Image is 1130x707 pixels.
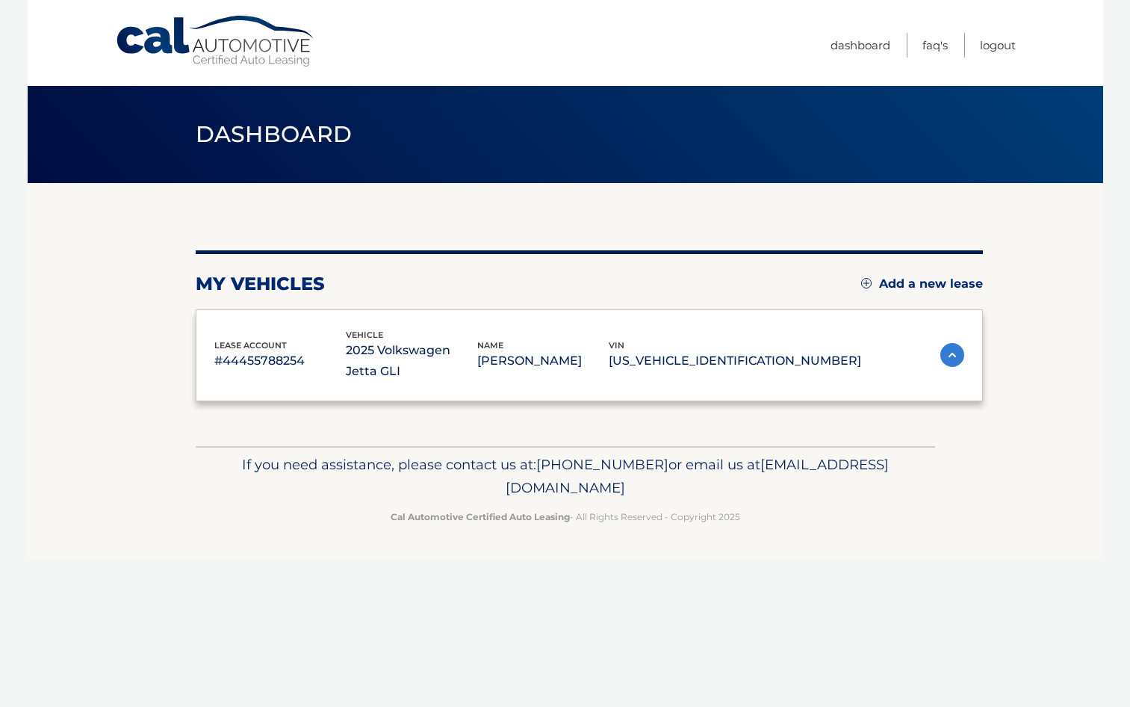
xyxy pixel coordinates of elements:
span: vehicle [346,330,383,340]
p: [PERSON_NAME] [477,351,609,371]
p: #44455788254 [214,351,346,371]
a: Dashboard [831,33,890,58]
span: name [477,340,503,351]
a: Logout [980,33,1016,58]
h2: my vehicles [196,273,325,295]
span: vin [609,340,624,351]
span: [PHONE_NUMBER] [536,456,668,473]
span: lease account [214,340,287,351]
strong: Cal Automotive Certified Auto Leasing [391,511,570,522]
img: accordion-active.svg [940,343,964,367]
a: Cal Automotive [115,15,317,68]
a: Add a new lease [861,277,983,291]
p: [US_VEHICLE_IDENTIFICATION_NUMBER] [609,351,861,371]
a: FAQ's [922,33,948,58]
p: 2025 Volkswagen Jetta GLI [346,340,477,382]
span: Dashboard [196,120,353,148]
p: If you need assistance, please contact us at: or email us at [205,453,925,501]
p: - All Rights Reserved - Copyright 2025 [205,509,925,525]
img: add.svg [861,278,872,288]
